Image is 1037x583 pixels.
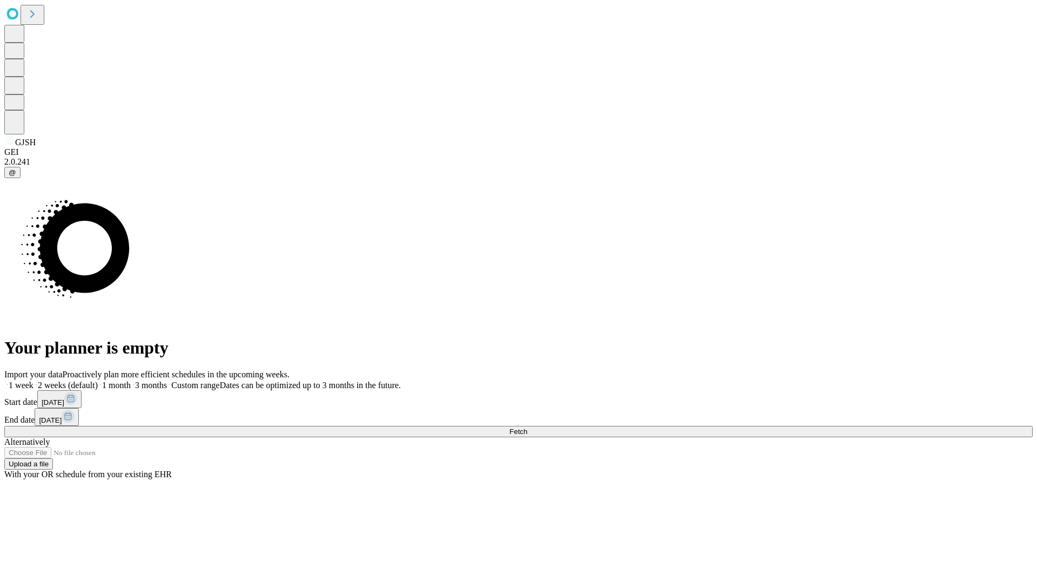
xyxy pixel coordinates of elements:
div: End date [4,408,1033,426]
div: Start date [4,390,1033,408]
button: Upload a file [4,458,53,470]
span: Alternatively [4,437,50,446]
span: 1 week [9,381,33,390]
button: @ [4,167,21,178]
span: 1 month [102,381,131,390]
span: Proactively plan more efficient schedules in the upcoming weeks. [63,370,289,379]
h1: Your planner is empty [4,338,1033,358]
span: [DATE] [42,398,64,406]
span: Fetch [509,428,527,436]
div: 2.0.241 [4,157,1033,167]
span: 2 weeks (default) [38,381,98,390]
button: [DATE] [35,408,79,426]
span: Custom range [171,381,219,390]
span: [DATE] [39,416,62,424]
span: 3 months [135,381,167,390]
div: GEI [4,147,1033,157]
button: [DATE] [37,390,82,408]
span: With your OR schedule from your existing EHR [4,470,172,479]
span: @ [9,168,16,177]
span: Import your data [4,370,63,379]
span: Dates can be optimized up to 3 months in the future. [220,381,401,390]
button: Fetch [4,426,1033,437]
span: GJSH [15,138,36,147]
